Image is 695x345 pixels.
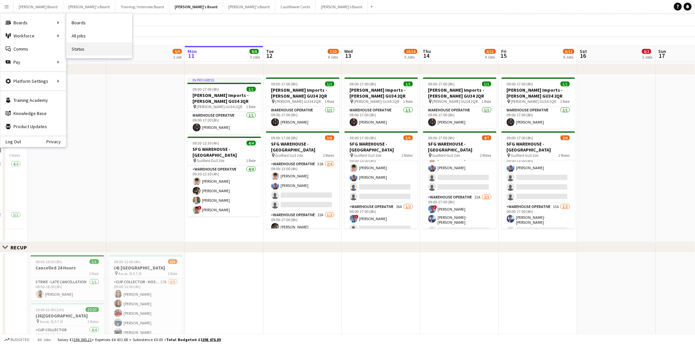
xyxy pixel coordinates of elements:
h3: Cancelled 24 Hours [31,265,104,271]
app-job-card: 08:00-16:00 (8h)1/1Cancelled 24 Hours1 RoleSTRIKE - late cancellation1/108:00-16:00 (8h)[PERSON_N... [31,255,104,301]
app-card-role: Warehouse Operative21A1/409:00-13:00 (4h)[PERSON_NAME] [502,152,575,203]
span: 1 Role [168,271,177,276]
div: Pay [0,56,66,69]
app-card-role: Warehouse Operative15A1/209:00-17:00 (8h)[PERSON_NAME]-[PERSON_NAME] [502,203,575,237]
button: Budgeted [3,336,31,343]
h3: [PERSON_NAME] Imports - [PERSON_NAME] GU34 2QR [423,87,497,99]
h3: [PERSON_NAME] Imports - [PERSON_NAME] GU34 2QR [188,92,261,104]
span: 12 [265,52,274,59]
span: 1/1 [247,87,256,92]
div: Salary £1 + Expenses £4 431.68 + Subsistence £0.00 = [57,337,221,342]
span: 2 Roles [88,319,99,324]
app-job-card: 09:00-17:00 (8h)3/6SFG WAREHOUSE - [GEOGRAPHIC_DATA] Guilford Gu3 2dx2 RolesWarehouse Operative32... [266,131,340,229]
app-job-card: 09:00-17:00 (8h)4/7SFG WAREHOUSE - [GEOGRAPHIC_DATA] Guilford Gu3 2dx2 RolesWarehouse Operative26... [423,131,497,229]
button: Training / Interview Board [115,0,169,13]
span: 09:00-17:00 (8h) [271,81,298,86]
app-card-role: Warehouse Operative22A1/209:00-17:00 (8h)[PERSON_NAME] [266,211,340,243]
app-card-role: Warehouse Operative1/109:00-17:00 (8h)[PERSON_NAME] [266,106,340,129]
span: Guilford Gu3 2dx [433,153,460,158]
a: Status [66,42,132,56]
span: 09:00-13:00 (4h) [114,259,141,264]
span: 09:00-17:00 (8h) [428,81,455,86]
span: 2 Roles [559,153,570,158]
span: 08:00-16:00 (8h) [36,259,62,264]
span: ! [433,205,437,209]
span: Guilford Gu3 2dx [511,153,539,158]
app-card-role: Warehouse Operative1/109:00-17:00 (8h)[PERSON_NAME] [345,106,418,129]
h3: [PERSON_NAME] Imports - [PERSON_NAME] GU34 2QR [345,87,418,99]
span: 10/14 [404,49,417,54]
app-job-card: 09:00-17:00 (8h)1/1[PERSON_NAME] Imports - [PERSON_NAME] GU34 2QR [PERSON_NAME] GU34 2QR1 RoleWar... [423,78,497,129]
a: Log Out [0,139,21,144]
span: 17 [658,52,666,59]
span: 1/1 [404,81,413,86]
div: 6 Jobs [564,55,574,59]
div: Workforce [0,29,66,42]
span: 2 Roles [480,153,491,158]
a: Training Academy [0,94,66,107]
button: [PERSON_NAME] Board [13,0,63,13]
span: 09:00-17:00 (8h) [507,135,533,140]
span: 1/1 [325,81,334,86]
span: [PERSON_NAME] GU34 2QR [354,99,399,104]
div: 2 Jobs [642,55,653,59]
span: Tue [266,48,274,54]
app-card-role: Warehouse Operative21A2/309:00-17:00 (8h)![PERSON_NAME][PERSON_NAME]-[PERSON_NAME] [423,194,497,237]
h3: SFG WAREHOUSE - [GEOGRAPHIC_DATA] [423,141,497,153]
span: 27/27 [86,307,99,312]
span: 6/12 [563,49,574,54]
span: [PERSON_NAME] GU34 2QR [511,99,556,104]
span: 09:00-17:00 (8h) [428,135,455,140]
h3: [PERSON_NAME] Imports - [PERSON_NAME] GU34 2QR [266,87,340,99]
span: [PERSON_NAME] GU34 2QR [433,99,478,104]
div: 09:00-17:00 (8h)1/1[PERSON_NAME] Imports - [PERSON_NAME] GU34 2QR [PERSON_NAME] GU34 2QR1 RoleWar... [345,78,418,129]
span: [PERSON_NAME] GU34 2QR [276,99,321,104]
span: 1 Role [246,158,256,163]
div: Platform Settings [0,75,66,88]
span: 10:00-22:00 (12h) [36,307,64,312]
span: ! [198,206,202,210]
h3: SFG WAREHOUSE - [GEOGRAPHIC_DATA] [345,141,418,153]
app-card-role: Warehouse Operative1/109:00-17:00 (8h)[PERSON_NAME] [423,106,497,129]
span: 09:30-13:30 (4h) [193,141,219,146]
div: 5 Jobs [405,55,417,59]
app-job-card: 09:30-13:30 (4h)4/4SFG WAREHOUSE - [GEOGRAPHIC_DATA] Guilford Gu3 2dx1 RoleWarehouse Operative4/4... [188,137,261,217]
h3: SFG WAREHOUSE - [GEOGRAPHIC_DATA] [266,141,340,153]
div: Boards [0,16,66,29]
span: Wed [345,48,353,54]
div: In progress [188,78,261,83]
app-job-card: 09:00-17:00 (8h)2/6SFG WAREHOUSE - [GEOGRAPHIC_DATA] Guilford Gu3 2dx2 RolesWarehouse Operative21... [502,131,575,229]
span: 14 [422,52,431,59]
div: 4 Jobs [328,55,339,59]
a: Boards [66,16,132,29]
span: 1/1 [561,81,570,86]
span: 2 Roles [323,153,334,158]
span: 09:00-17:00 (8h) [350,135,376,140]
span: Sat [580,48,587,54]
span: 8/8 [250,49,259,54]
h3: SFG WAREHOUSE - [GEOGRAPHIC_DATA] [502,141,575,153]
span: 09:00-17:00 (8h) [193,87,219,92]
span: Budgeted [11,337,30,342]
app-job-card: 09:00-17:00 (8h)1/1[PERSON_NAME] Imports - [PERSON_NAME] GU34 2QR [PERSON_NAME] GU34 2QR1 RoleWar... [502,78,575,129]
span: 8/11 [485,49,496,54]
app-card-role: Warehouse Operative32A2/409:00-13:00 (4h)[PERSON_NAME][PERSON_NAME] [345,152,418,203]
app-job-card: 09:00-17:00 (8h)3/6SFG WAREHOUSE - [GEOGRAPHIC_DATA] Guilford Gu3 2dx2 RolesWarehouse Operative32... [345,131,418,229]
span: Ascot, SL5 7JX [40,319,63,324]
app-card-role: Warehouse Operative26A2/409:00-13:00 (4h)[PERSON_NAME][PERSON_NAME] [423,143,497,194]
span: 09:00-17:00 (8h) [271,135,298,140]
div: 4 Jobs [485,55,496,59]
a: Comms [0,42,66,56]
tcxspan: Call 398 476.89 via 3CX [202,337,221,342]
span: Fri [502,48,507,54]
app-job-card: In progress09:00-17:00 (8h)1/1[PERSON_NAME] Imports - [PERSON_NAME] GU34 2QR [PERSON_NAME] GU34 2... [188,78,261,134]
span: All jobs [36,337,52,342]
